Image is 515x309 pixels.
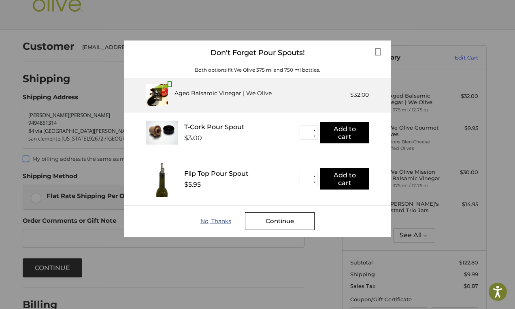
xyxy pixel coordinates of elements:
button: ▼ [311,133,317,139]
img: T_Cork__22625.1711686153.233.225.jpg [146,121,178,145]
button: Add to cart [320,168,369,190]
div: $32.00 [350,91,369,99]
div: Aged Balsamic Vinegar | We Olive [175,89,272,98]
div: $5.95 [184,181,201,188]
button: Open LiveChat chat widget [93,11,103,20]
div: Both options fit We Olive 375 ml and 750 ml bottles. [124,66,391,74]
div: No, Thanks [200,218,245,224]
div: Flip Top Pour Spout [184,170,300,177]
div: Don't Forget Pour Spouts! [124,40,391,65]
button: ▲ [311,127,317,133]
img: FTPS_bottle__43406.1705089544.233.225.jpg [146,161,178,197]
div: Continue [245,212,315,230]
button: ▼ [311,179,317,185]
p: We're away right now. Please check back later! [11,12,92,19]
button: Add to cart [320,122,369,143]
div: $3.00 [184,134,202,142]
button: ▲ [311,173,317,179]
div: T-Cork Pour Spout [184,123,300,131]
